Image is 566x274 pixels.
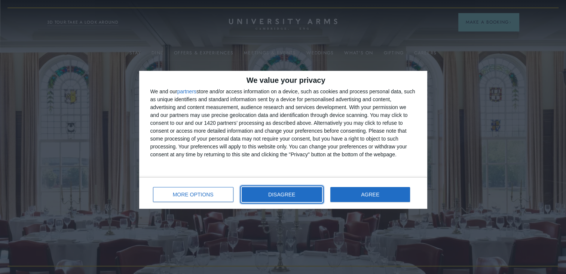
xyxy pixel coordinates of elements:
[153,187,233,202] button: MORE OPTIONS
[150,76,416,84] h2: We value your privacy
[361,192,379,197] span: AGREE
[268,192,295,197] span: DISAGREE
[330,187,410,202] button: AGREE
[150,88,416,159] div: We and our store and/or access information on a device, such as cookies and process personal data...
[139,71,427,209] div: qc-cmp2-ui
[173,192,214,197] span: MORE OPTIONS
[242,187,322,202] button: DISAGREE
[177,89,196,94] button: partners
